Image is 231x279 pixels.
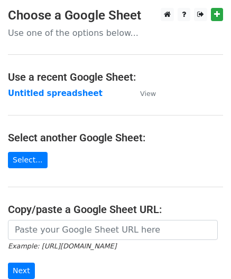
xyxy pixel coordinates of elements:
a: Select... [8,152,48,168]
h3: Choose a Google Sheet [8,8,223,23]
input: Paste your Google Sheet URL here [8,220,218,240]
a: View [130,89,156,98]
a: Untitled spreadsheet [8,89,103,98]
p: Use one of the options below... [8,27,223,39]
small: View [140,90,156,98]
h4: Copy/paste a Google Sheet URL: [8,203,223,216]
input: Next [8,263,35,279]
small: Example: [URL][DOMAIN_NAME] [8,242,116,250]
h4: Select another Google Sheet: [8,131,223,144]
h4: Use a recent Google Sheet: [8,71,223,83]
